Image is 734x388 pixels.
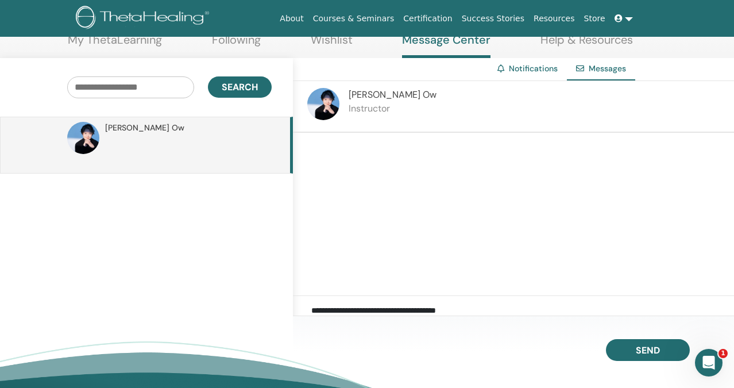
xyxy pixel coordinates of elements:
[606,339,690,361] button: Send
[212,33,261,55] a: Following
[76,6,213,32] img: logo.png
[457,8,529,29] a: Success Stories
[399,8,457,29] a: Certification
[208,76,272,98] button: Search
[67,122,99,154] img: default.jpg
[105,122,184,134] span: [PERSON_NAME] Ow
[307,88,339,120] img: default.jpg
[580,8,610,29] a: Store
[308,8,399,29] a: Courses & Seminars
[695,349,723,377] iframe: Intercom live chat
[589,63,626,74] span: Messages
[402,33,490,58] a: Message Center
[349,102,436,116] p: Instructor
[636,344,660,356] span: Send
[275,8,308,29] a: About
[68,33,162,55] a: My ThetaLearning
[509,63,558,74] a: Notifications
[540,33,633,55] a: Help & Resources
[222,81,258,93] span: Search
[311,33,353,55] a: Wishlist
[718,349,728,358] span: 1
[349,89,436,101] span: [PERSON_NAME] Ow
[529,8,580,29] a: Resources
